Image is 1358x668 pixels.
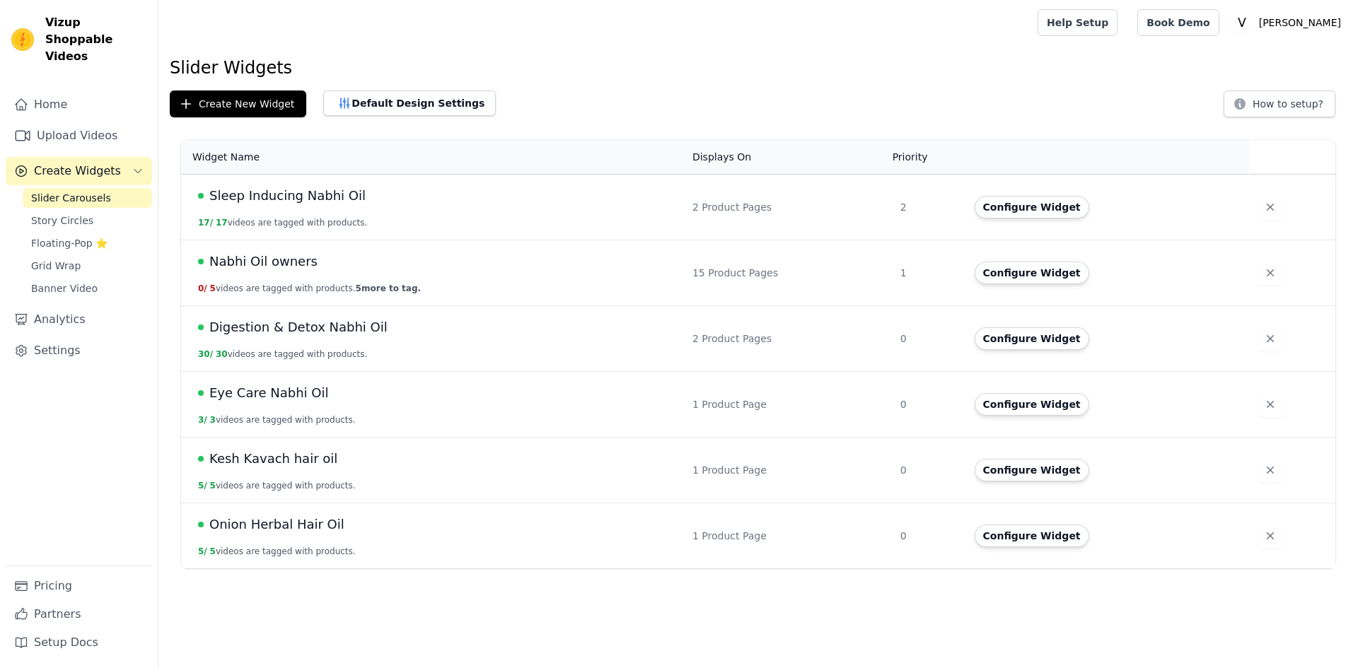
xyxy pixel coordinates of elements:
th: Displays On [684,140,892,175]
a: Floating-Pop ⭐ [23,233,152,253]
span: 5 [210,481,216,491]
div: 1 Product Page [692,529,883,543]
span: Grid Wrap [31,259,81,273]
a: Partners [6,600,152,628]
span: Live Published [198,456,204,462]
button: 0/ 5videos are tagged with products.5more to tag. [198,283,421,294]
span: 5 more to tag. [356,283,421,293]
div: 1 Product Page [692,463,883,477]
button: V [PERSON_NAME] [1231,10,1347,35]
span: Live Published [198,522,204,527]
span: 17 [216,218,228,228]
td: 2 [892,175,966,240]
a: Book Demo [1137,9,1219,36]
a: Banner Video [23,279,152,298]
span: 5 [210,546,216,556]
a: Setup Docs [6,628,152,657]
a: Grid Wrap [23,256,152,276]
td: 0 [892,372,966,438]
th: Widget Name [181,140,684,175]
button: Configure Widget [975,327,1089,350]
th: Priority [892,140,966,175]
button: Delete widget [1258,194,1283,220]
span: Live Published [198,324,204,330]
img: Vizup [11,28,34,51]
button: Configure Widget [975,393,1089,416]
div: 2 Product Pages [692,200,883,214]
button: 30/ 30videos are tagged with products. [198,348,367,360]
button: 17/ 17videos are tagged with products. [198,217,367,228]
a: Pricing [6,572,152,600]
button: 3/ 3videos are tagged with products. [198,414,356,426]
span: Create Widgets [34,163,121,180]
span: Story Circles [31,213,93,228]
a: Slider Carousels [23,188,152,208]
span: 30 / [198,349,213,359]
span: Floating-Pop ⭐ [31,236,108,250]
span: Nabhi Oil owners [209,252,318,271]
button: Configure Widget [975,196,1089,218]
p: [PERSON_NAME] [1253,10,1347,35]
button: Delete widget [1258,392,1283,417]
a: Settings [6,336,152,365]
div: 15 Product Pages [692,266,883,280]
span: Live Published [198,259,204,264]
span: 17 / [198,218,213,228]
button: Configure Widget [975,459,1089,481]
td: 0 [892,438,966,503]
span: Slider Carousels [31,191,111,205]
span: Onion Herbal Hair Oil [209,515,344,534]
span: 5 / [198,481,207,491]
a: How to setup? [1224,100,1335,114]
td: 0 [892,503,966,569]
a: Home [6,90,152,119]
span: 3 [210,415,216,425]
span: 5 / [198,546,207,556]
button: Create New Widget [170,90,306,117]
div: 1 Product Page [692,397,883,411]
td: 1 [892,240,966,306]
td: 0 [892,306,966,372]
button: Configure Widget [975,262,1089,284]
a: Help Setup [1038,9,1118,36]
button: How to setup? [1224,90,1335,117]
span: 3 / [198,415,207,425]
button: 5/ 5videos are tagged with products. [198,546,356,557]
a: Upload Videos [6,122,152,150]
button: Delete widget [1258,260,1283,286]
span: Live Published [198,193,204,199]
span: 30 [216,349,228,359]
span: Live Published [198,390,204,396]
span: 0 / [198,283,207,293]
span: Kesh Kavach hair oil [209,449,337,469]
button: Create Widgets [6,157,152,185]
button: Configure Widget [975,525,1089,547]
text: V [1238,16,1246,30]
div: 2 Product Pages [692,332,883,346]
button: 5/ 5videos are tagged with products. [198,480,356,491]
button: Delete widget [1258,326,1283,351]
a: Analytics [6,305,152,334]
h1: Slider Widgets [170,57,1347,79]
a: Story Circles [23,211,152,230]
span: Eye Care Nabhi Oil [209,383,328,403]
span: 5 [210,283,216,293]
button: Default Design Settings [323,90,496,116]
button: Delete widget [1258,457,1283,483]
span: Banner Video [31,281,98,295]
span: Digestion & Detox Nabhi Oil [209,317,388,337]
span: Vizup Shoppable Videos [45,14,146,65]
span: Sleep Inducing Nabhi Oil [209,186,366,206]
button: Delete widget [1258,523,1283,549]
